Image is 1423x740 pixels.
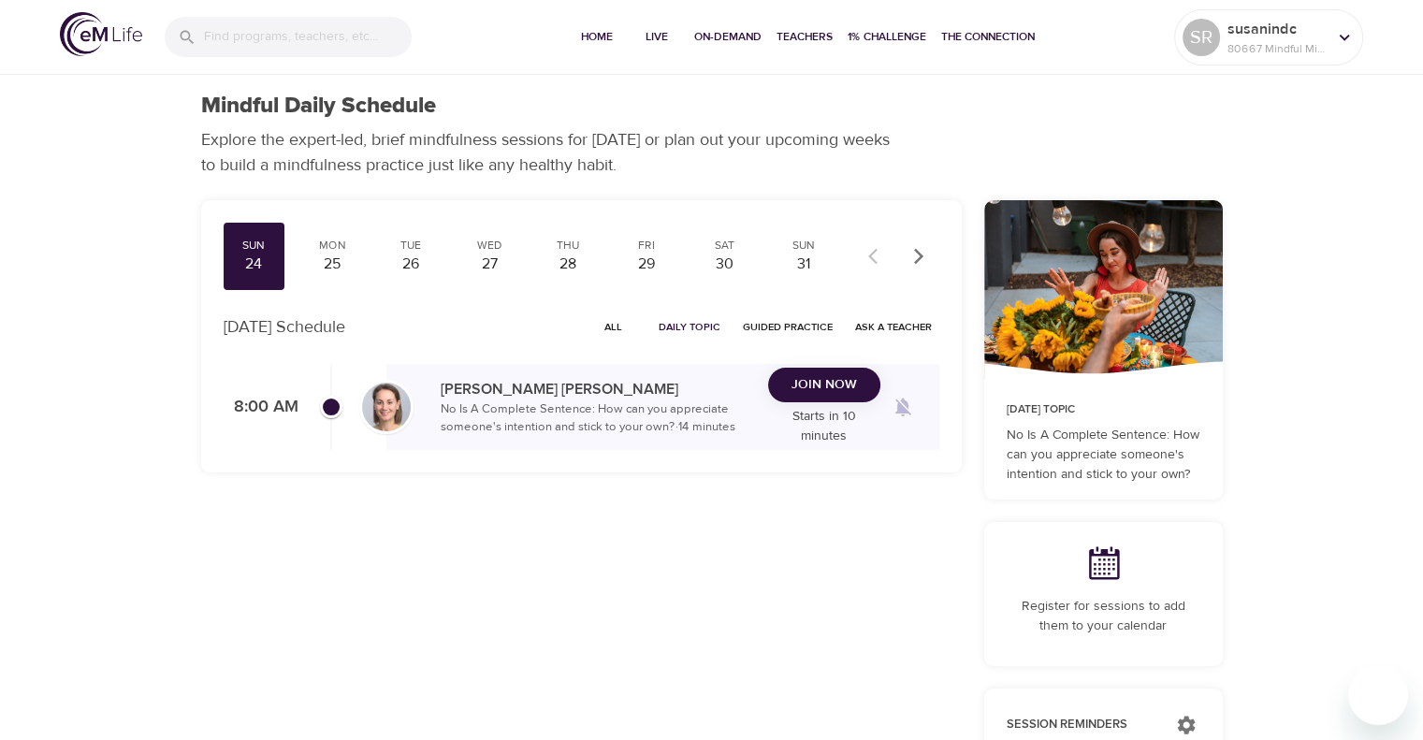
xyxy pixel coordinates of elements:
[768,407,880,446] p: Starts in 10 minutes
[1007,716,1157,734] p: Session Reminders
[584,312,644,341] button: All
[441,378,753,400] p: [PERSON_NAME] [PERSON_NAME]
[1227,18,1327,40] p: susanindc
[659,318,720,336] span: Daily Topic
[855,318,932,336] span: Ask a Teacher
[694,27,762,47] span: On-Demand
[768,368,880,402] button: Join Now
[1007,426,1200,485] p: No Is A Complete Sentence: How can you appreciate someone's intention and stick to your own?
[309,238,356,254] div: Mon
[791,373,857,397] span: Join Now
[231,238,278,254] div: Sun
[634,27,679,47] span: Live
[880,385,925,429] span: Remind me when a class goes live every Sunday at 8:00 AM
[231,254,278,275] div: 24
[362,383,411,431] img: Deanna_Burkett-min.jpg
[466,254,513,275] div: 27
[574,27,619,47] span: Home
[224,314,345,340] p: [DATE] Schedule
[623,254,670,275] div: 29
[735,312,840,341] button: Guided Practice
[545,238,591,254] div: Thu
[1183,19,1220,56] div: SR
[777,27,833,47] span: Teachers
[591,318,636,336] span: All
[204,17,412,57] input: Find programs, teachers, etc...
[309,254,356,275] div: 25
[702,254,748,275] div: 30
[780,254,827,275] div: 31
[848,312,939,341] button: Ask a Teacher
[1007,401,1200,418] p: [DATE] Topic
[201,127,903,178] p: Explore the expert-led, brief mindfulness sessions for [DATE] or plan out your upcoming weeks to ...
[60,12,142,56] img: logo
[941,27,1035,47] span: The Connection
[1007,597,1200,636] p: Register for sessions to add them to your calendar
[387,238,434,254] div: Tue
[466,238,513,254] div: Wed
[201,93,436,120] h1: Mindful Daily Schedule
[387,254,434,275] div: 26
[1227,40,1327,57] p: 80667 Mindful Minutes
[441,400,753,437] p: No Is A Complete Sentence: How can you appreciate someone's intention and stick to your own? · 14...
[1348,665,1408,725] iframe: Button to launch messaging window
[702,238,748,254] div: Sat
[545,254,591,275] div: 28
[623,238,670,254] div: Fri
[848,27,926,47] span: 1% Challenge
[780,238,827,254] div: Sun
[743,318,833,336] span: Guided Practice
[651,312,728,341] button: Daily Topic
[224,395,298,420] p: 8:00 AM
